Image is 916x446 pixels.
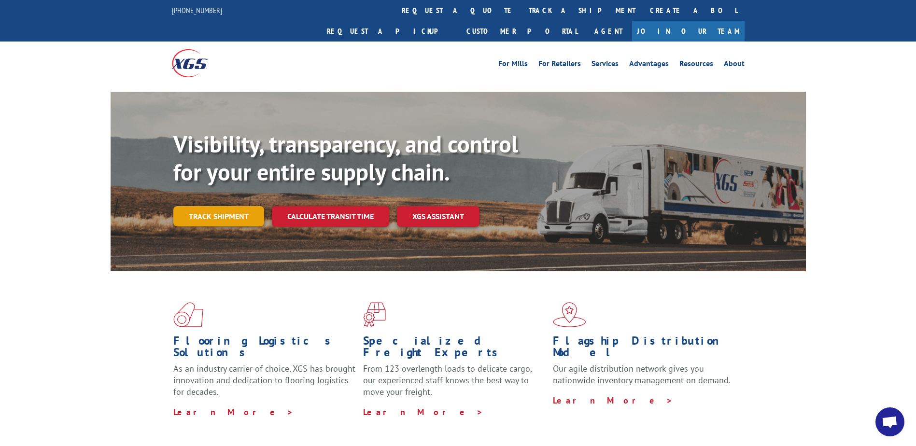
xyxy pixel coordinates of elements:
a: Learn More > [173,406,294,418]
span: Our agile distribution network gives you nationwide inventory management on demand. [553,363,731,386]
b: Visibility, transparency, and control for your entire supply chain. [173,129,518,187]
h1: Flagship Distribution Model [553,335,735,363]
img: xgs-icon-focused-on-flooring-red [363,302,386,327]
a: Services [592,60,619,70]
a: Learn More > [553,395,673,406]
a: For Retailers [538,60,581,70]
a: Customer Portal [459,21,585,42]
a: About [724,60,745,70]
a: Agent [585,21,632,42]
a: Track shipment [173,206,264,226]
a: Learn More > [363,406,483,418]
span: As an industry carrier of choice, XGS has brought innovation and dedication to flooring logistics... [173,363,355,397]
a: [PHONE_NUMBER] [172,5,222,15]
a: XGS ASSISTANT [397,206,479,227]
a: Resources [679,60,713,70]
h1: Specialized Freight Experts [363,335,546,363]
img: xgs-icon-total-supply-chain-intelligence-red [173,302,203,327]
h1: Flooring Logistics Solutions [173,335,356,363]
p: From 123 overlength loads to delicate cargo, our experienced staff knows the best way to move you... [363,363,546,406]
a: Advantages [629,60,669,70]
a: Request a pickup [320,21,459,42]
a: Calculate transit time [272,206,389,227]
a: Open chat [875,407,904,436]
a: Join Our Team [632,21,745,42]
a: For Mills [498,60,528,70]
img: xgs-icon-flagship-distribution-model-red [553,302,586,327]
